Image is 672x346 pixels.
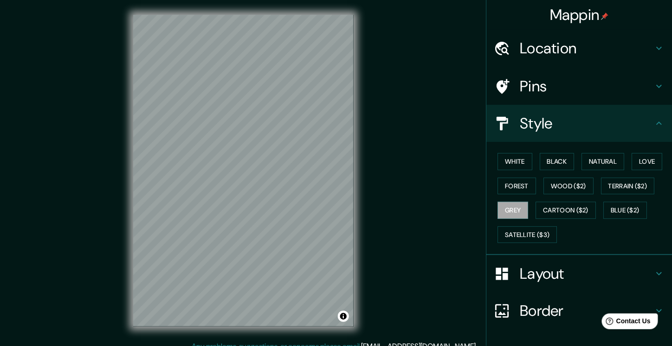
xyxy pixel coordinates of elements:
[589,310,662,336] iframe: Help widget launcher
[486,292,672,329] div: Border
[536,202,596,219] button: Cartoon ($2)
[632,153,662,170] button: Love
[550,6,609,24] h4: Mappin
[486,30,672,67] div: Location
[498,178,536,195] button: Forest
[498,226,557,243] button: Satellite ($3)
[543,178,594,195] button: Wood ($2)
[498,153,532,170] button: White
[520,39,653,58] h4: Location
[486,105,672,142] div: Style
[486,255,672,292] div: Layout
[520,114,653,133] h4: Style
[603,202,647,219] button: Blue ($2)
[520,77,653,96] h4: Pins
[498,202,528,219] button: Grey
[601,13,608,20] img: pin-icon.png
[582,153,624,170] button: Natural
[540,153,575,170] button: Black
[520,264,653,283] h4: Layout
[520,301,653,320] h4: Border
[338,311,349,322] button: Toggle attribution
[486,68,672,105] div: Pins
[601,178,655,195] button: Terrain ($2)
[133,15,354,327] canvas: Map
